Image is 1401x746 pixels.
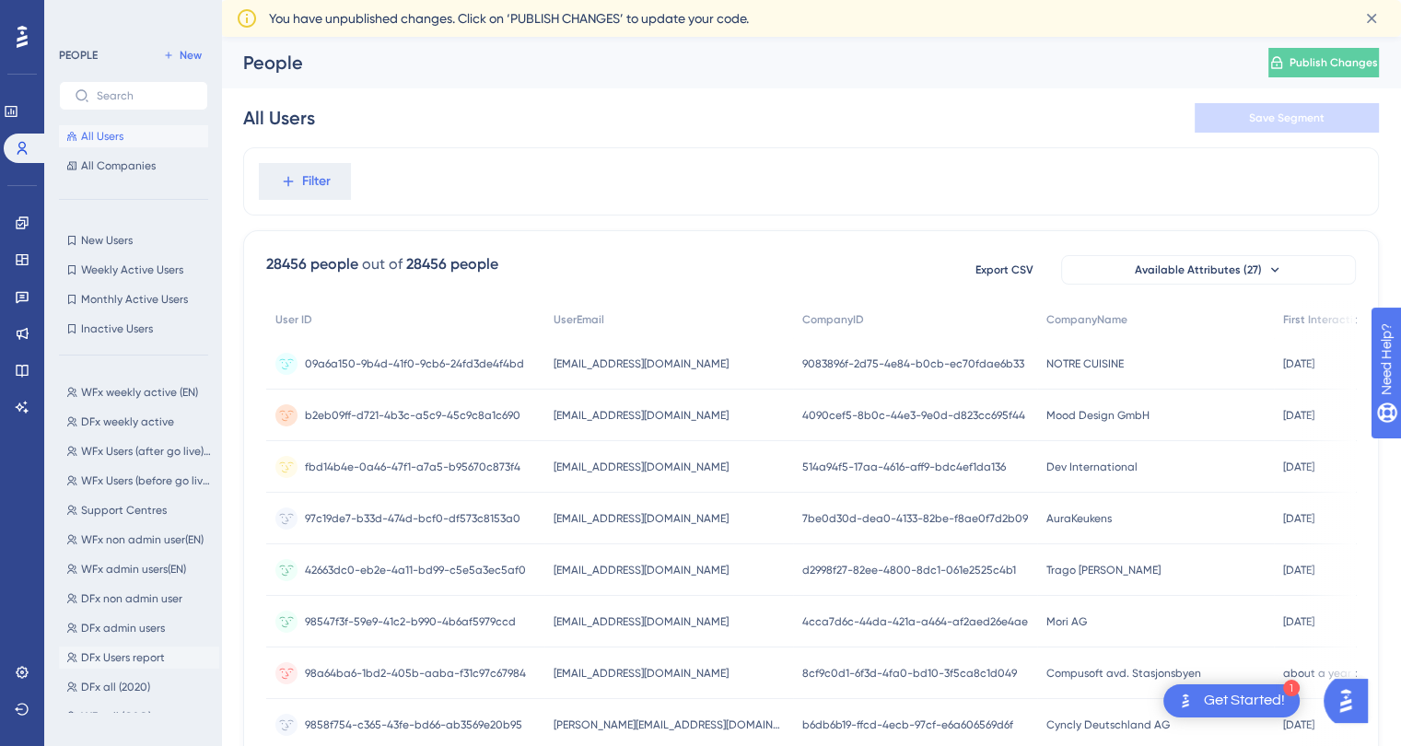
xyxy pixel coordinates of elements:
[59,705,219,728] button: WFx all (CSO)
[554,356,729,371] span: [EMAIL_ADDRESS][DOMAIN_NAME]
[81,473,212,488] span: WFx Users (before go live) EN
[157,44,208,66] button: New
[59,617,219,639] button: DFx admin users
[1290,55,1378,70] span: Publish Changes
[243,105,315,131] div: All Users
[406,253,498,275] div: 28456 people
[81,680,150,694] span: DFx all (2020)
[554,460,729,474] span: [EMAIL_ADDRESS][DOMAIN_NAME]
[275,312,312,327] span: User ID
[802,408,1025,423] span: 4090cef5-8b0c-44e3-9e0d-d823cc695f44
[554,717,784,732] span: [PERSON_NAME][EMAIL_ADDRESS][DOMAIN_NAME]
[554,312,604,327] span: UserEmail
[81,444,212,459] span: WFx Users (after go live) EN
[362,253,403,275] div: out of
[59,125,208,147] button: All Users
[59,259,208,281] button: Weekly Active Users
[554,614,729,629] span: [EMAIL_ADDRESS][DOMAIN_NAME]
[59,155,208,177] button: All Companies
[802,312,864,327] span: CompanyID
[1268,48,1379,77] button: Publish Changes
[554,666,729,681] span: [EMAIL_ADDRESS][DOMAIN_NAME]
[59,647,219,669] button: DFx Users report
[81,129,123,144] span: All Users
[1324,673,1379,729] iframe: UserGuiding AI Assistant Launcher
[81,709,151,724] span: WFx all (CSO)
[59,529,219,551] button: WFx non admin user(EN)
[81,591,182,606] span: DFx non admin user
[81,503,167,518] span: Support Centres
[802,666,1017,681] span: 8cf9c0d1-6f3d-4fa0-bd10-3f5ca8c1d049
[305,614,516,629] span: 98547f3f-59e9-41c2-b990-4b6af5979ccd
[802,356,1024,371] span: 9083896f-2d75-4e84-b0cb-ec70fdae6b33
[59,440,219,462] button: WFx Users (after go live) EN
[1283,460,1314,473] time: [DATE]
[81,233,133,248] span: New Users
[305,511,520,526] span: 97c19de7-b33d-474d-bcf0-df573c8153a0
[81,292,188,307] span: Monthly Active Users
[81,414,174,429] span: DFx weekly active
[43,5,115,27] span: Need Help?
[59,381,219,403] button: WFx weekly active (EN)
[259,163,351,200] button: Filter
[1283,409,1314,422] time: [DATE]
[305,717,522,732] span: 9858f754-c365-43fe-bd66-ab3569e20b95
[81,321,153,336] span: Inactive Users
[1046,511,1112,526] span: AuraKeukens
[1046,614,1087,629] span: Mori AG
[802,563,1016,577] span: d2998f27-82ee-4800-8dc1-061e2525c4b1
[269,7,749,29] span: You have unpublished changes. Click on ‘PUBLISH CHANGES’ to update your code.
[81,385,198,400] span: WFx weekly active (EN)
[1046,408,1150,423] span: Mood Design GmbH
[1283,718,1314,731] time: [DATE]
[554,408,729,423] span: [EMAIL_ADDRESS][DOMAIN_NAME]
[1204,691,1285,711] div: Get Started!
[59,288,208,310] button: Monthly Active Users
[81,532,204,547] span: WFx non admin user(EN)
[1046,666,1201,681] span: Compusoft avd. Stasjonsbyen
[266,253,358,275] div: 28456 people
[302,170,331,192] span: Filter
[554,563,729,577] span: [EMAIL_ADDRESS][DOMAIN_NAME]
[59,499,219,521] button: Support Centres
[958,255,1050,285] button: Export CSV
[975,262,1033,277] span: Export CSV
[81,621,165,635] span: DFx admin users
[305,356,524,371] span: 09a6a150-9b4d-41f0-9cb6-24fd3de4f4bd
[59,229,208,251] button: New Users
[59,676,219,698] button: DFx all (2020)
[554,511,729,526] span: [EMAIL_ADDRESS][DOMAIN_NAME]
[59,558,219,580] button: WFx admin users(EN)
[1283,512,1314,525] time: [DATE]
[802,460,1006,474] span: 514a94f5-17aa-4616-aff9-bdc4ef1da136
[305,666,526,681] span: 98a64ba6-1bd2-405b-aaba-f31c97c67984
[180,48,202,63] span: New
[97,89,193,102] input: Search
[81,262,183,277] span: Weekly Active Users
[1283,564,1314,577] time: [DATE]
[1046,312,1127,327] span: CompanyName
[305,563,526,577] span: 42663dc0-eb2e-4a11-bd99-c5e5a3ec5af0
[1195,103,1379,133] button: Save Segment
[59,411,219,433] button: DFx weekly active
[1046,717,1170,732] span: Cyncly Deutschland AG
[59,318,208,340] button: Inactive Users
[1283,667,1375,680] time: about a year ago
[59,470,219,492] button: WFx Users (before go live) EN
[1283,357,1314,370] time: [DATE]
[59,588,219,610] button: DFx non admin user
[1283,680,1300,696] div: 1
[802,717,1013,732] span: b6db6b19-ffcd-4ecb-97cf-e6a606569d6f
[1163,684,1300,717] div: Open Get Started! checklist, remaining modules: 1
[1061,255,1356,285] button: Available Attributes (27)
[81,158,156,173] span: All Companies
[1283,312,1366,327] span: First Interaction
[1174,690,1197,712] img: launcher-image-alternative-text
[1046,356,1124,371] span: NOTRE CUISINE
[802,511,1028,526] span: 7be0d30d-dea0-4133-82be-f8ae0f7d2b09
[81,650,165,665] span: DFx Users report
[305,460,520,474] span: fbd14b4e-0a46-47f1-a7a5-b95670c873f4
[59,48,98,63] div: PEOPLE
[1046,460,1138,474] span: Dev International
